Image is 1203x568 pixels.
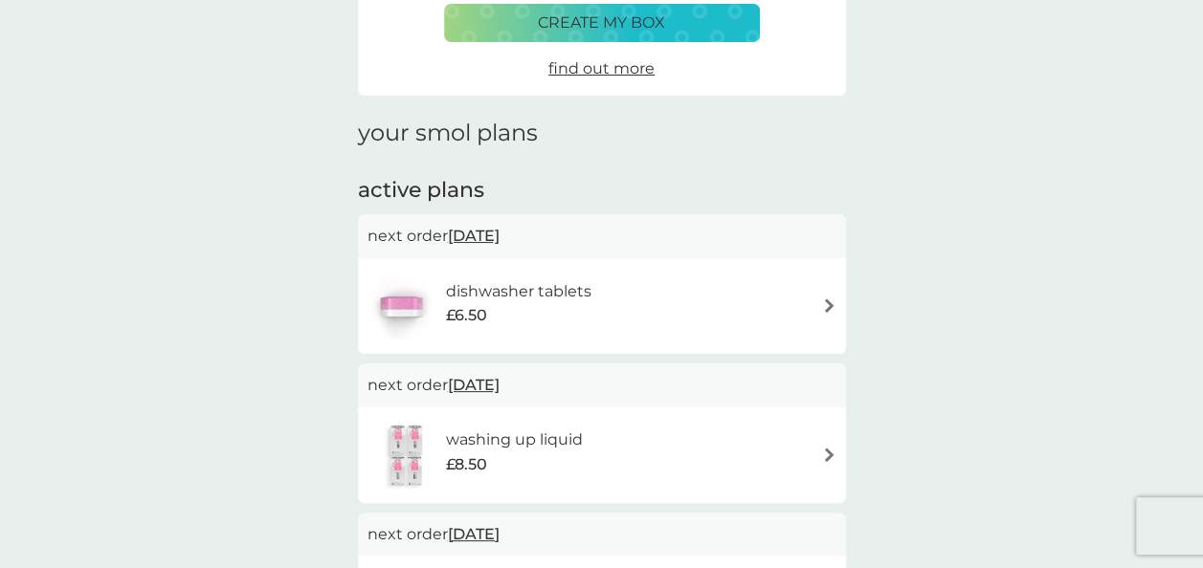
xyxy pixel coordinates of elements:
[358,176,846,206] h2: active plans
[358,120,846,147] h1: your smol plans
[548,59,655,77] span: find out more
[548,56,655,81] a: find out more
[368,373,836,398] p: next order
[446,452,487,477] span: £8.50
[446,427,583,452] h6: washing up liquid
[368,422,446,489] img: washing up liquid
[538,11,665,35] p: create my box
[445,279,590,304] h6: dishwasher tablets
[448,366,500,404] span: [DATE]
[368,224,836,249] p: next order
[448,515,500,553] span: [DATE]
[822,448,836,462] img: arrow right
[448,217,500,254] span: [DATE]
[445,303,486,328] span: £6.50
[368,522,836,547] p: next order
[444,4,760,42] button: create my box
[822,298,836,313] img: arrow right
[368,273,434,339] img: dishwasher tablets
